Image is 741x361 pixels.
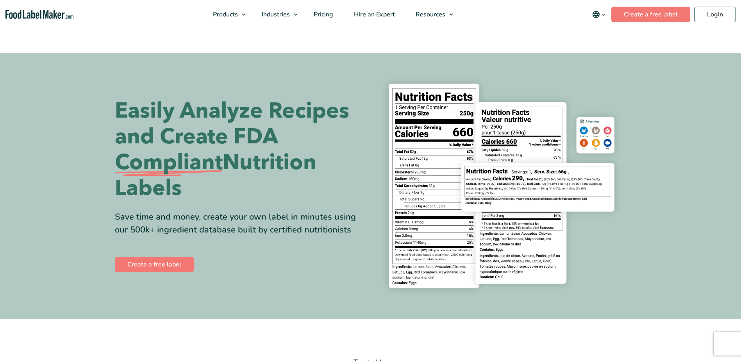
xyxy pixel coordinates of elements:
a: Login [694,7,736,22]
span: Pricing [311,10,334,19]
span: Industries [259,10,291,19]
span: Hire an Expert [352,10,396,19]
span: Compliant [115,150,223,175]
span: Resources [413,10,446,19]
a: Create a free label [115,257,194,272]
a: Create a free label [611,7,690,22]
div: Save time and money, create your own label in minutes using our 500k+ ingredient database built b... [115,211,365,236]
span: Products [211,10,239,19]
h1: Easily Analyze Recipes and Create FDA Nutrition Labels [115,98,365,201]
